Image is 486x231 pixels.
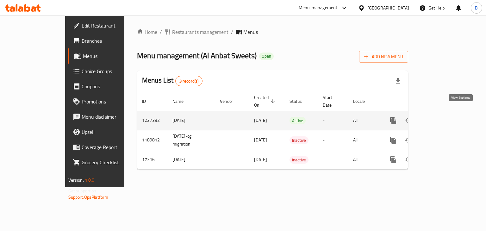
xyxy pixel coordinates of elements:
[243,28,258,36] span: Menus
[83,52,141,60] span: Menus
[137,111,167,130] td: 1227332
[137,150,167,169] td: 17316
[290,117,306,124] span: Active
[390,73,406,89] div: Export file
[172,28,228,36] span: Restaurants management
[82,83,141,90] span: Coupons
[68,140,146,155] a: Coverage Report
[290,156,308,164] span: Inactive
[82,22,141,29] span: Edit Restaurant
[85,176,95,184] span: 1.0.0
[231,28,233,36] li: /
[82,67,141,75] span: Choice Groups
[254,136,267,144] span: [DATE]
[167,130,215,150] td: [DATE]-cg migration
[68,193,109,201] a: Support.OpsPlatform
[401,133,416,148] button: Change Status
[68,33,146,48] a: Branches
[290,136,308,144] div: Inactive
[353,97,373,105] span: Locale
[254,94,277,109] span: Created On
[401,113,416,128] button: Change Status
[348,130,381,150] td: All
[167,150,215,169] td: [DATE]
[318,150,348,169] td: -
[290,97,310,105] span: Status
[381,92,452,111] th: Actions
[172,97,192,105] span: Name
[142,97,154,105] span: ID
[137,28,157,36] a: Home
[348,111,381,130] td: All
[259,53,274,60] div: Open
[386,133,401,148] button: more
[68,94,146,109] a: Promotions
[68,64,146,79] a: Choice Groups
[68,79,146,94] a: Coupons
[82,37,141,45] span: Branches
[475,4,478,11] span: B
[220,97,241,105] span: Vendor
[137,130,167,150] td: 1189812
[318,111,348,130] td: -
[142,76,202,86] h2: Menus List
[386,113,401,128] button: more
[259,53,274,59] span: Open
[68,124,146,140] a: Upsell
[386,152,401,167] button: more
[137,48,257,63] span: Menu management ( Al Anbat Sweets )
[359,51,408,63] button: Add New Menu
[367,4,409,11] div: [GEOGRAPHIC_DATA]
[167,111,215,130] td: [DATE]
[323,94,340,109] span: Start Date
[82,113,141,121] span: Menu disclaimer
[364,53,403,61] span: Add New Menu
[82,143,141,151] span: Coverage Report
[165,28,228,36] a: Restaurants management
[254,155,267,164] span: [DATE]
[137,28,408,36] nav: breadcrumb
[318,130,348,150] td: -
[68,187,97,195] span: Get support on:
[137,92,452,170] table: enhanced table
[175,76,203,86] div: Total records count
[68,18,146,33] a: Edit Restaurant
[290,137,308,144] span: Inactive
[68,48,146,64] a: Menus
[82,98,141,105] span: Promotions
[176,78,202,84] span: 3 record(s)
[68,155,146,170] a: Grocery Checklist
[160,28,162,36] li: /
[68,176,84,184] span: Version:
[401,152,416,167] button: Change Status
[82,159,141,166] span: Grocery Checklist
[254,116,267,124] span: [DATE]
[348,150,381,169] td: All
[68,109,146,124] a: Menu disclaimer
[299,4,338,12] div: Menu-management
[82,128,141,136] span: Upsell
